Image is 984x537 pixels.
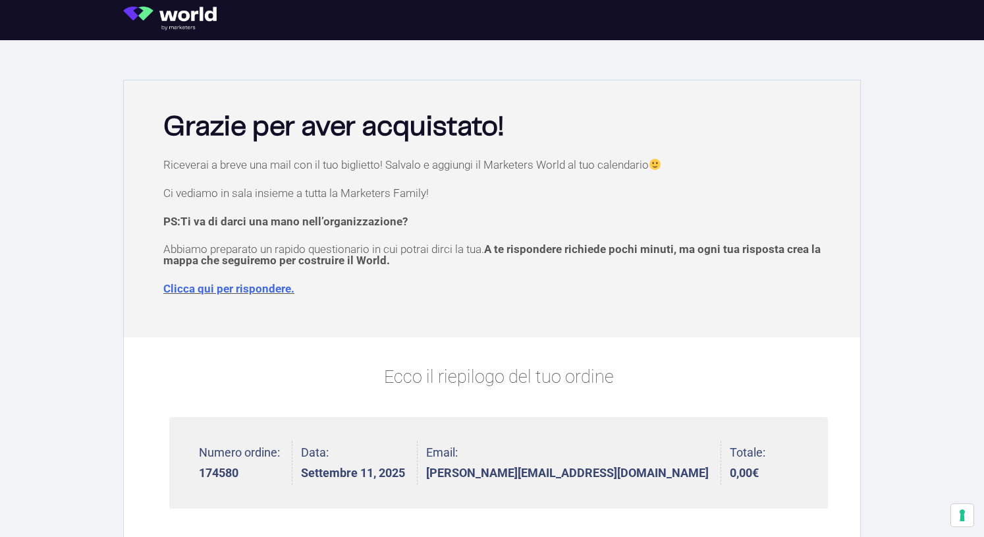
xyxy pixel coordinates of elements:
a: Clicca qui per rispondere. [163,282,294,295]
li: Numero ordine: [199,441,292,485]
img: 🙂 [649,159,661,170]
p: Abbiamo preparato un rapido questionario in cui potrai dirci la tua. [163,244,834,266]
li: Data: [301,441,418,485]
p: Riceverai a breve una mail con il tuo biglietto! Salvalo e aggiungi il Marketers World al tuo cal... [163,159,834,171]
span: Ti va di darci una mano nell’organizzazione? [180,215,408,228]
span: A te rispondere richiede pochi minuti, ma ogni tua risposta crea la mappa che seguiremo per costr... [163,242,821,267]
strong: Settembre 11, 2025 [301,467,405,479]
span: € [752,466,759,480]
strong: PS: [163,215,408,228]
bdi: 0,00 [730,466,759,480]
strong: 174580 [199,467,280,479]
b: Grazie per aver acquistato! [163,114,504,140]
li: Email: [426,441,721,485]
p: Ci vediamo in sala insieme a tutta la Marketers Family! [163,188,834,199]
li: Totale: [730,441,765,485]
button: Le tue preferenze relative al consenso per le tecnologie di tracciamento [951,504,973,526]
iframe: Customerly Messenger Launcher [11,486,50,525]
strong: [PERSON_NAME][EMAIL_ADDRESS][DOMAIN_NAME] [426,467,709,479]
p: Ecco il riepilogo del tuo ordine [169,364,828,391]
